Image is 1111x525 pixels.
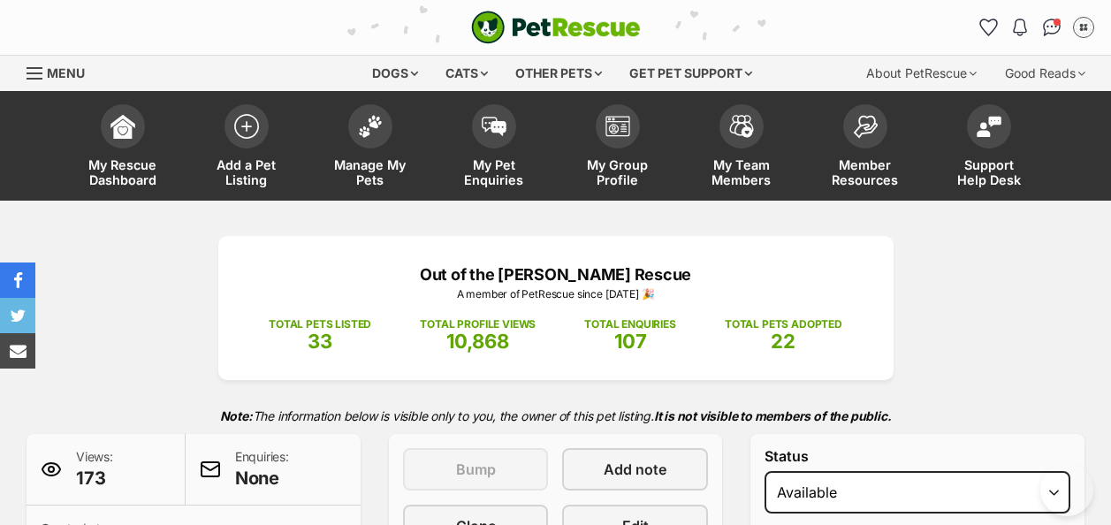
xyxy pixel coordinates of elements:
[76,448,113,491] p: Views:
[977,116,1001,137] img: help-desk-icon-fdf02630f3aa405de69fd3d07c3f3aa587a6932b1a1747fa1d2bba05be0121f9.svg
[47,65,85,80] span: Menu
[456,459,496,480] span: Bump
[803,95,927,201] a: Member Resources
[61,95,185,201] a: My Rescue Dashboard
[482,117,506,136] img: pet-enquiries-icon-7e3ad2cf08bfb03b45e93fb7055b45f3efa6380592205ae92323e6603595dc1f.svg
[604,459,666,480] span: Add note
[308,95,432,201] a: Manage My Pets
[234,114,259,139] img: add-pet-listing-icon-0afa8454b4691262ce3f59096e99ab1cd57d4a30225e0717b998d2c9b9846f56.svg
[403,448,549,491] button: Bump
[654,408,892,423] strong: It is not visible to members of the public.
[993,56,1098,91] div: Good Reads
[503,56,614,91] div: Other pets
[331,157,410,187] span: Manage My Pets
[360,56,430,91] div: Dogs
[853,115,878,139] img: member-resources-icon-8e73f808a243e03378d46382f2149f9095a855e16c252ad45f914b54edf8863c.svg
[826,157,905,187] span: Member Resources
[725,316,842,332] p: TOTAL PETS ADOPTED
[1069,13,1098,42] button: My account
[432,95,556,201] a: My Pet Enquiries
[308,330,332,353] span: 33
[220,408,253,423] strong: Note:
[245,286,867,302] p: A member of PetRescue since [DATE] 🎉
[471,11,641,44] img: logo-cat-932fe2b9b8326f06289b0f2fb663e598f794de774fb13d1741a6617ecf9a85b4.svg
[729,115,754,138] img: team-members-icon-5396bd8760b3fe7c0b43da4ab00e1e3bb1a5d9ba89233759b79545d2d3fc5d0d.svg
[562,448,708,491] a: Add note
[27,398,1084,434] p: The information below is visible only to you, the owner of this pet listing.
[433,56,500,91] div: Cats
[1075,19,1092,36] img: Out of the Woods Administrator profile pic
[974,13,1002,42] a: Favourites
[420,316,536,332] p: TOTAL PROFILE VIEWS
[578,157,658,187] span: My Group Profile
[1040,463,1093,516] iframe: Help Scout Beacon - Open
[207,157,286,187] span: Add a Pet Listing
[617,56,765,91] div: Get pet support
[235,466,289,491] span: None
[556,95,680,201] a: My Group Profile
[454,157,534,187] span: My Pet Enquiries
[680,95,803,201] a: My Team Members
[614,330,647,353] span: 107
[584,316,675,332] p: TOTAL ENQUIRIES
[83,157,163,187] span: My Rescue Dashboard
[1006,13,1034,42] button: Notifications
[927,95,1051,201] a: Support Help Desk
[446,330,509,353] span: 10,868
[854,56,989,91] div: About PetRescue
[765,448,1070,464] label: Status
[185,95,308,201] a: Add a Pet Listing
[771,330,795,353] span: 22
[1043,19,1062,36] img: chat-41dd97257d64d25036548639549fe6c8038ab92f7586957e7f3b1b290dea8141.svg
[76,466,113,491] span: 173
[1013,19,1027,36] img: notifications-46538b983faf8c2785f20acdc204bb7945ddae34d4c08c2a6579f10ce5e182be.svg
[1038,13,1066,42] a: Conversations
[269,316,371,332] p: TOTAL PETS LISTED
[605,116,630,137] img: group-profile-icon-3fa3cf56718a62981997c0bc7e787c4b2cf8bcc04b72c1350f741eb67cf2f40e.svg
[471,11,641,44] a: PetRescue
[235,448,289,491] p: Enquiries:
[974,13,1098,42] ul: Account quick links
[358,115,383,138] img: manage-my-pets-icon-02211641906a0b7f246fdf0571729dbe1e7629f14944591b6c1af311fb30b64b.svg
[110,114,135,139] img: dashboard-icon-eb2f2d2d3e046f16d808141f083e7271f6b2e854fb5c12c21221c1fb7104beca.svg
[27,56,97,87] a: Menu
[245,262,867,286] p: Out of the [PERSON_NAME] Rescue
[702,157,781,187] span: My Team Members
[949,157,1029,187] span: Support Help Desk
